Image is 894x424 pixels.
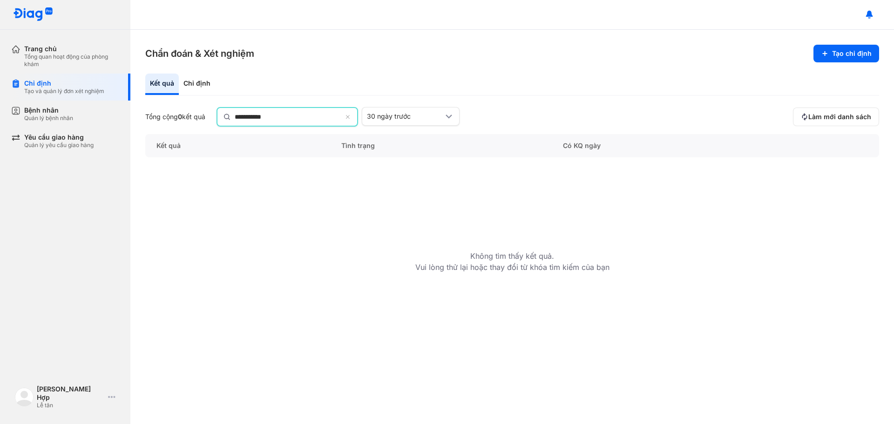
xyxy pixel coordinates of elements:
div: Lễ tân [37,402,104,409]
div: Tổng cộng kết quả [145,113,205,121]
div: Tạo và quản lý đơn xét nghiệm [24,87,104,95]
div: Kết quả [145,74,179,95]
div: 30 ngày trước [367,112,443,121]
div: Không tìm thấy kết quả. Vui lòng thử lại hoặc thay đổi từ khóa tìm kiếm của bạn [415,157,610,273]
h3: Chẩn đoán & Xét nghiệm [145,47,254,60]
button: Tạo chỉ định [813,45,879,62]
div: Yêu cầu giao hàng [24,133,94,141]
div: Bệnh nhân [24,106,73,114]
div: Trang chủ [24,45,119,53]
div: Chỉ định [179,74,215,95]
img: logo [13,7,53,22]
span: Làm mới danh sách [808,113,871,121]
div: Quản lý bệnh nhân [24,114,73,122]
span: 0 [178,113,182,121]
div: Kết quả [145,134,330,157]
div: Chỉ định [24,79,104,87]
div: Quản lý yêu cầu giao hàng [24,141,94,149]
div: [PERSON_NAME] Hợp [37,385,104,402]
div: Tình trạng [330,134,552,157]
div: Có KQ ngày [552,134,790,157]
button: Làm mới danh sách [793,108,879,126]
img: logo [15,388,34,406]
div: Tổng quan hoạt động của phòng khám [24,53,119,68]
